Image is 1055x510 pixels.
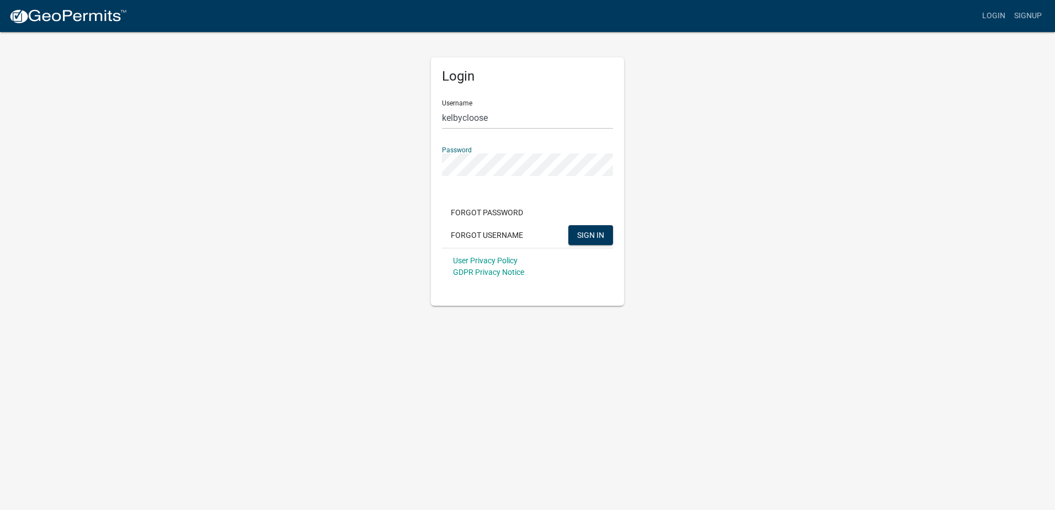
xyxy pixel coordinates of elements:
[442,225,532,245] button: Forgot Username
[453,268,524,277] a: GDPR Privacy Notice
[577,230,604,239] span: SIGN IN
[453,256,518,265] a: User Privacy Policy
[442,203,532,222] button: Forgot Password
[978,6,1010,26] a: Login
[442,68,613,84] h5: Login
[568,225,613,245] button: SIGN IN
[1010,6,1046,26] a: Signup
